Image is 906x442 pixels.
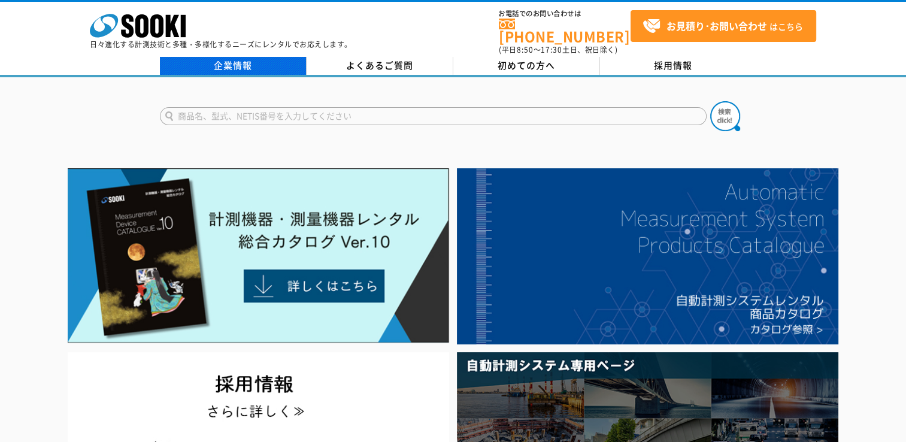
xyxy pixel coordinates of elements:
a: お見積り･お問い合わせはこちら [631,10,816,42]
span: はこちら [643,17,803,35]
img: Catalog Ver10 [68,168,449,343]
p: 日々進化する計測技術と多種・多様化するニーズにレンタルでお応えします。 [90,41,352,48]
a: 採用情報 [600,57,747,75]
strong: お見積り･お問い合わせ [666,19,767,33]
a: よくあるご質問 [307,57,453,75]
span: 8:50 [517,44,534,55]
span: 初めての方へ [498,59,555,72]
a: 初めての方へ [453,57,600,75]
span: お電話でのお問い合わせは [499,10,631,17]
span: (平日 ～ 土日、祝日除く) [499,44,617,55]
img: 自動計測システムカタログ [457,168,838,344]
a: [PHONE_NUMBER] [499,19,631,43]
a: 企業情報 [160,57,307,75]
span: 17:30 [541,44,562,55]
input: 商品名、型式、NETIS番号を入力してください [160,107,707,125]
img: btn_search.png [710,101,740,131]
